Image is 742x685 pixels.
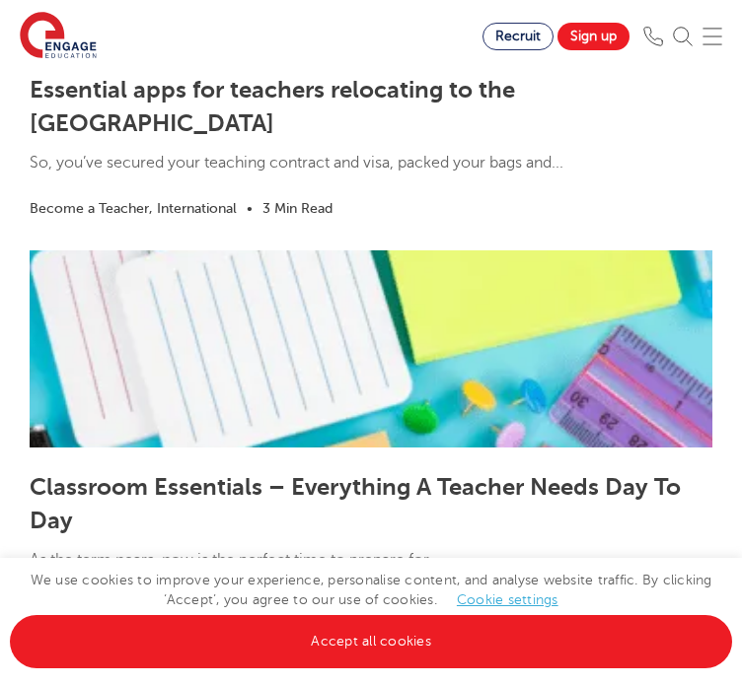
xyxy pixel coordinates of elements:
[30,547,712,592] p: As the term nears, now is the perfect time to prepare for...
[482,23,554,50] a: Recruit
[673,27,693,46] img: Search
[30,76,515,137] a: Essential apps for teachers relocating to the [GEOGRAPHIC_DATA]
[237,197,262,220] li: •
[262,197,333,220] li: 3 Min Read
[703,27,722,46] img: Mobile Menu
[30,473,681,534] a: Classroom Essentials – Everything A Teacher Needs Day To Day
[643,27,663,46] img: Phone
[20,12,97,61] img: Engage Education
[457,592,558,607] a: Cookie settings
[10,573,732,649] span: We use cookies to improve your experience, personalise content, and analyse website traffic. By c...
[30,150,712,195] p: So, you’ve secured your teaching contract and visa, packed your bags and...
[10,615,732,668] a: Accept all cookies
[30,197,237,220] li: Become a Teacher, International
[557,23,630,50] a: Sign up
[495,29,541,43] span: Recruit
